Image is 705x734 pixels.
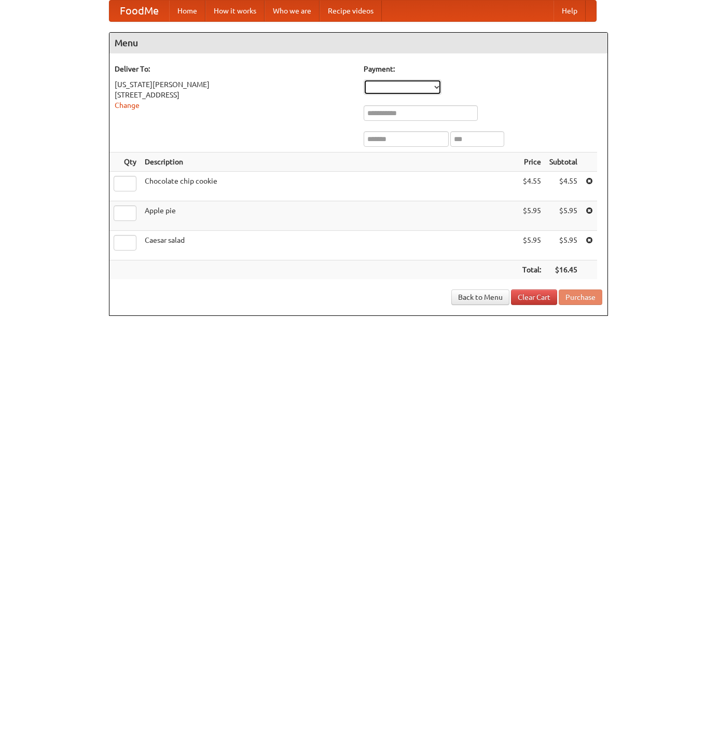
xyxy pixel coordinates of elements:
div: [STREET_ADDRESS] [115,90,353,100]
td: $4.55 [545,172,582,201]
button: Purchase [559,289,602,305]
td: $5.95 [545,201,582,231]
th: Total: [518,260,545,280]
a: Recipe videos [320,1,382,21]
th: $16.45 [545,260,582,280]
a: Who we are [265,1,320,21]
th: Price [518,153,545,172]
td: $5.95 [518,201,545,231]
a: Back to Menu [451,289,509,305]
h5: Payment: [364,64,602,74]
a: Help [554,1,586,21]
a: How it works [205,1,265,21]
h4: Menu [109,33,607,53]
td: Caesar salad [141,231,518,260]
div: [US_STATE][PERSON_NAME] [115,79,353,90]
a: Home [169,1,205,21]
a: Clear Cart [511,289,557,305]
th: Subtotal [545,153,582,172]
td: Apple pie [141,201,518,231]
td: $4.55 [518,172,545,201]
a: FoodMe [109,1,169,21]
th: Qty [109,153,141,172]
td: $5.95 [518,231,545,260]
th: Description [141,153,518,172]
td: Chocolate chip cookie [141,172,518,201]
td: $5.95 [545,231,582,260]
a: Change [115,101,140,109]
h5: Deliver To: [115,64,353,74]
